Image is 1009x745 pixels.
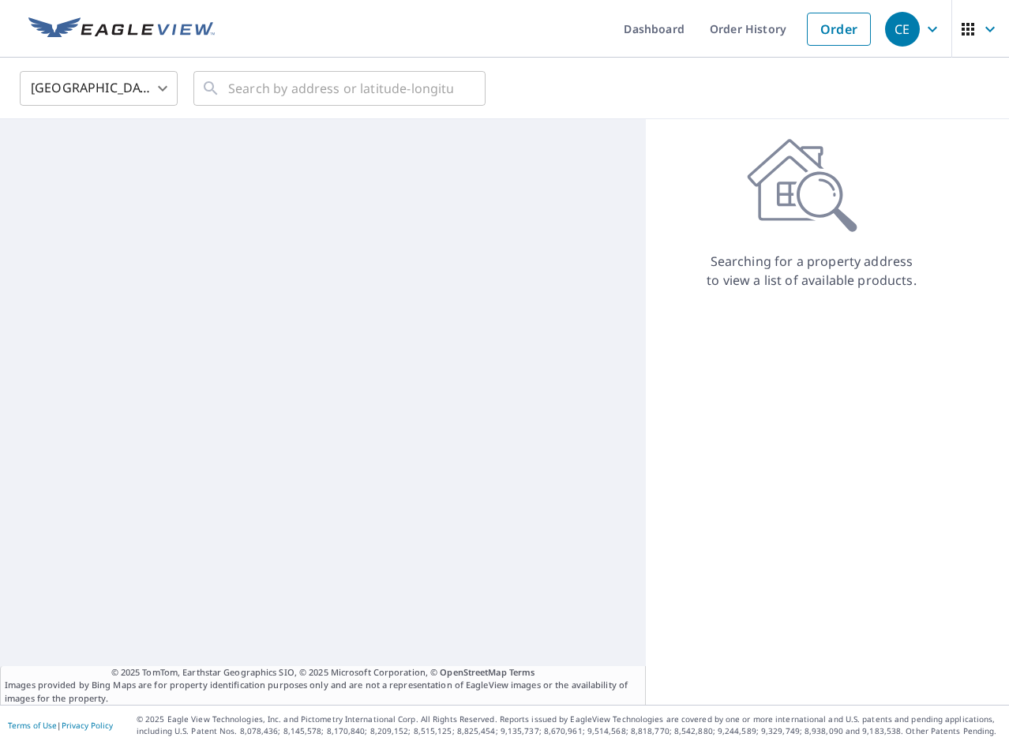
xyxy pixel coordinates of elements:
img: EV Logo [28,17,215,41]
a: OpenStreetMap [440,666,506,678]
a: Terms of Use [8,720,57,731]
p: © 2025 Eagle View Technologies, Inc. and Pictometry International Corp. All Rights Reserved. Repo... [137,713,1001,737]
span: © 2025 TomTom, Earthstar Geographics SIO, © 2025 Microsoft Corporation, © [111,666,535,679]
a: Terms [509,666,535,678]
a: Privacy Policy [62,720,113,731]
div: CE [885,12,920,47]
p: Searching for a property address to view a list of available products. [706,252,917,290]
a: Order [807,13,871,46]
div: [GEOGRAPHIC_DATA] [20,66,178,110]
input: Search by address or latitude-longitude [228,66,453,110]
p: | [8,721,113,730]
